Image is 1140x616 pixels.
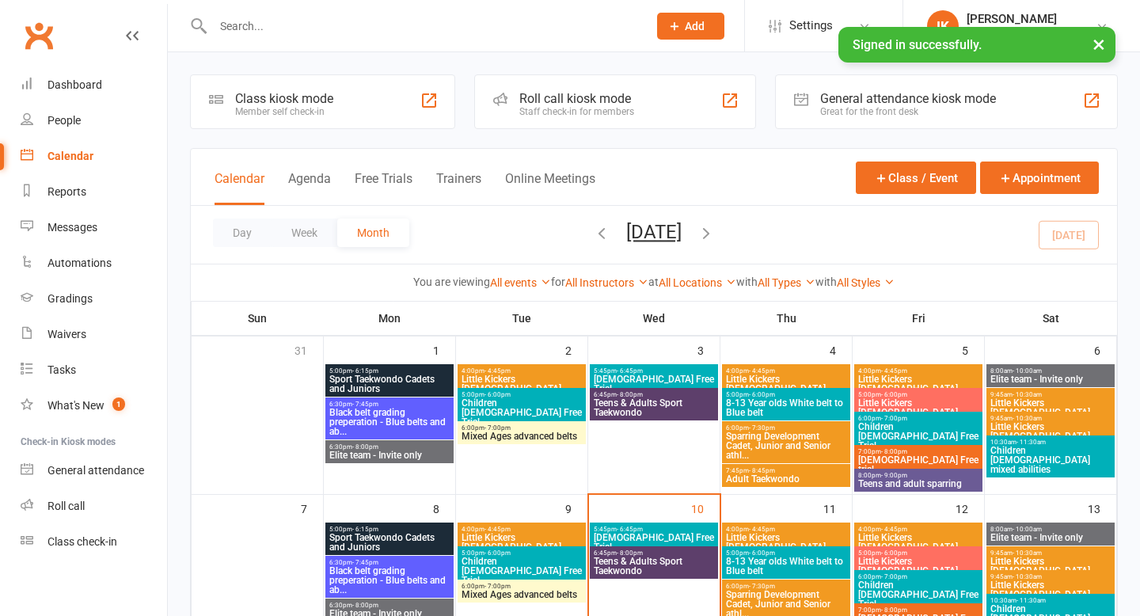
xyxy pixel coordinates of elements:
div: General attendance [47,464,144,477]
th: Mon [324,302,456,335]
span: 5:45pm [593,367,715,375]
span: Black belt grading preperation - Blue belts and ab... [329,408,450,436]
span: - 6:00pm [749,391,775,398]
th: Tue [456,302,588,335]
span: Little Kickers [DEMOGRAPHIC_DATA] [461,533,583,552]
a: Dashboard [21,67,167,103]
span: [DEMOGRAPHIC_DATA] Free trial [857,455,979,474]
span: Sparring Development Cadet, Junior and Senior athl... [725,432,847,460]
span: - 6:00pm [484,549,511,557]
span: 4:00pm [857,367,979,375]
span: 1 [112,397,125,411]
span: 6:00pm [461,583,583,590]
span: Add [685,20,705,32]
span: - 8:00pm [617,549,643,557]
span: Children [DEMOGRAPHIC_DATA] Free Trial [461,398,583,427]
span: 6:30pm [329,401,450,408]
span: Elite team - Invite only [990,533,1111,542]
span: Mixed Ages advanced belts [461,432,583,441]
span: Teens & Adults Sport Taekwondo [593,398,715,417]
span: - 4:45pm [484,526,511,533]
strong: with [736,276,758,288]
span: 9:45am [990,549,1111,557]
span: Little Kickers [DEMOGRAPHIC_DATA] [725,533,847,552]
a: Waivers [21,317,167,352]
span: 5:00pm [461,391,583,398]
div: 8 [433,495,455,521]
span: - 10:30am [1013,391,1042,398]
div: Automations [47,257,112,269]
a: Roll call [21,489,167,524]
span: [DEMOGRAPHIC_DATA] Free Trial [593,533,715,552]
span: 4:00pm [725,526,847,533]
span: - 4:45pm [881,526,907,533]
span: - 6:15pm [352,526,378,533]
span: Little Kickers [DEMOGRAPHIC_DATA] [857,557,979,576]
span: - 6:00pm [881,391,907,398]
span: 6:30pm [329,443,450,451]
span: 10:30am [990,439,1111,446]
span: Little Kickers [DEMOGRAPHIC_DATA] [990,398,1111,417]
div: Waivers [47,328,86,340]
span: - 8:00pm [352,602,378,609]
span: Sport Taekwondo Cadets and Juniors [329,375,450,394]
th: Sat [985,302,1117,335]
span: - 6:45pm [617,526,643,533]
span: - 10:30am [1013,549,1042,557]
div: 2 [565,337,587,363]
span: 6:45pm [593,549,715,557]
button: × [1085,27,1113,61]
span: 5:00pm [461,549,583,557]
th: Fri [853,302,985,335]
div: 7 [301,495,323,521]
div: Reports [47,185,86,198]
span: Children [DEMOGRAPHIC_DATA] Free Trial [461,557,583,585]
span: [DEMOGRAPHIC_DATA] Free Trial [593,375,715,394]
span: 7:45pm [725,467,847,474]
span: 6:00pm [725,583,847,590]
span: - 10:00am [1013,526,1042,533]
span: - 4:45pm [749,526,775,533]
span: - 4:45pm [881,367,907,375]
span: 8:00pm [857,472,979,479]
span: 9:45am [990,415,1111,422]
span: 6:00pm [461,424,583,432]
span: - 7:45pm [352,401,378,408]
button: Trainers [436,171,481,205]
span: Children [DEMOGRAPHIC_DATA] Free Trial [857,422,979,451]
span: Teens and adult sparring [857,479,979,489]
span: 6:00pm [857,415,979,422]
span: 4:00pm [857,526,979,533]
span: 6:00pm [725,424,847,432]
a: Tasks [21,352,167,388]
span: 5:00pm [857,391,979,398]
button: [DATE] [626,221,682,243]
span: 4:00pm [725,367,847,375]
span: 4:00pm [461,367,583,375]
span: 10:30am [990,597,1111,604]
span: - 7:00pm [881,415,907,422]
div: What's New [47,399,104,412]
span: - 8:00pm [881,448,907,455]
span: Children [DEMOGRAPHIC_DATA] mixed abilities [990,446,1111,474]
span: - 10:00am [1013,367,1042,375]
span: - 8:00pm [352,443,378,451]
input: Search... [208,15,636,37]
span: 6:30pm [329,602,450,609]
span: Elite team - Invite only [329,451,450,460]
span: Elite team - Invite only [990,375,1111,384]
span: Little Kickers [DEMOGRAPHIC_DATA] [725,375,847,394]
div: 4 [830,337,852,363]
button: Free Trials [355,171,412,205]
div: Class kiosk mode [235,91,333,106]
span: - 11:30am [1016,439,1046,446]
span: - 7:00pm [881,573,907,580]
span: 9:45am [990,391,1111,398]
a: Messages [21,210,167,245]
span: 6:30pm [329,559,450,566]
span: - 8:45pm [749,467,775,474]
div: 1 [433,337,455,363]
a: All Types [758,276,815,289]
th: Sun [192,302,324,335]
button: Class / Event [856,162,976,194]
